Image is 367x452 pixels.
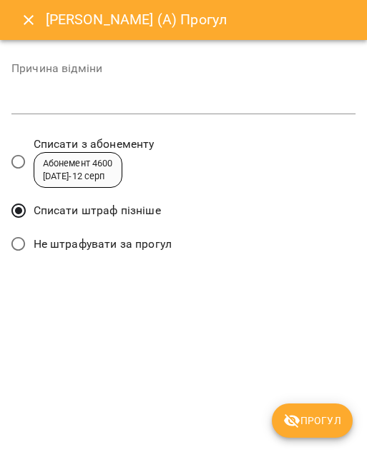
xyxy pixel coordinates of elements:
span: Списати з абонементу [34,136,155,153]
div: Абонемент 4600 [DATE] - 12 серп [43,157,113,184]
span: Не штрафувати за прогул [34,236,172,253]
span: Списати штраф пізніше [34,202,161,219]
button: Прогул [272,403,353,438]
label: Причина відміни [11,63,356,74]
button: Close [11,3,46,37]
span: Прогул [283,412,341,429]
h6: [PERSON_NAME] (А) Прогул [46,9,356,31]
